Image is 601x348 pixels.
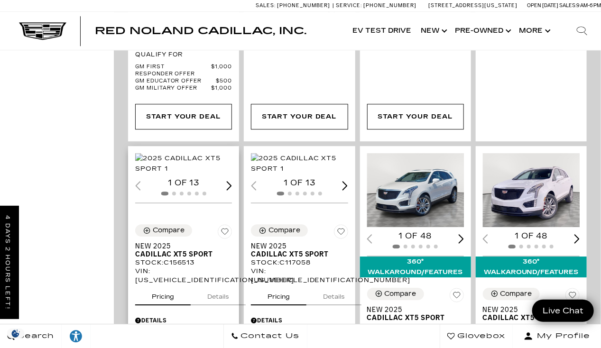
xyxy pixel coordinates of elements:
a: Red Noland Cadillac, Inc. [95,27,306,36]
span: $1,000 [211,64,232,78]
div: Pricing Details - New 2025 Cadillac XT5 Sport [135,316,232,325]
span: Cadillac XT5 Sport [251,250,341,258]
a: Contact Us [223,324,307,348]
a: GM First Responder Offer $1,000 [135,64,232,78]
span: $500 [216,78,232,85]
img: 2025 Cadillac XT5 Sport 1 [483,153,582,227]
button: pricing tab [135,284,191,305]
div: 1 / 2 [251,153,350,174]
div: Next slide [574,234,580,243]
button: Compare Vehicle [367,288,424,300]
div: Stock : C146975 [367,322,464,330]
section: Click to Open Cookie Consent Modal [5,329,27,339]
span: GM First Responder Offer [135,64,211,78]
div: 360° WalkAround/Features [476,256,587,277]
a: GM Military Offer $1,000 [135,85,232,92]
span: New 2025 [367,306,457,314]
span: Red Noland Cadillac, Inc. [95,26,306,37]
div: Next slide [227,181,232,190]
button: Compare Vehicle [135,224,192,237]
img: 2025 Cadillac XT5 Sport 1 [251,153,350,174]
img: 2025 Cadillac XT5 Sport 1 [367,153,466,227]
img: Cadillac Dark Logo with Cadillac White Text [19,22,66,40]
div: Next slide [342,181,348,190]
div: Compare [268,226,300,235]
span: [PHONE_NUMBER] [363,3,416,9]
div: Pricing Details - New 2025 Cadillac XT5 Sport [251,316,348,325]
a: New 2025Cadillac XT5 Sport [483,306,580,322]
span: My Profile [533,330,590,343]
button: Save Vehicle [450,288,464,306]
div: 1 / 2 [367,153,466,227]
span: New 2025 [135,242,225,250]
div: Search [563,12,601,50]
button: Save Vehicle [218,224,232,242]
a: Live Chat [532,300,594,322]
span: Contact Us [239,330,300,343]
div: Stock : C126572 [483,322,580,330]
div: 1 of 48 [367,231,464,241]
span: GM Military Offer [135,85,211,92]
button: details tab [191,284,246,305]
button: Save Vehicle [334,224,348,242]
a: Pre-Owned [450,12,514,50]
span: Sales: [559,3,576,9]
span: Live Chat [538,305,588,316]
span: Cadillac XT5 Sport [135,250,225,258]
div: Next slide [458,234,464,243]
span: $1,000 [211,85,232,92]
a: New [416,12,450,50]
div: Start Your Deal [378,111,453,122]
button: Compare Vehicle [483,288,540,300]
div: 1 of 13 [135,178,232,188]
div: 1 of 48 [483,231,580,241]
a: New 2025Cadillac XT5 Sport [135,242,232,258]
button: Compare Vehicle [251,224,308,237]
div: 1 / 2 [483,153,582,227]
div: VIN: [US_VEHICLE_IDENTIFICATION_NUMBER] [251,267,348,284]
div: Compare [385,290,416,298]
span: New 2025 [251,242,341,250]
button: Open user profile menu [513,324,601,348]
div: Start Your Deal [367,104,464,129]
img: Opt-Out Icon [5,329,27,339]
span: Cadillac XT5 Sport [483,314,573,322]
a: Sales: [PHONE_NUMBER] [256,3,333,9]
div: Compare [500,290,532,298]
div: VIN: [US_VEHICLE_IDENTIFICATION_NUMBER] [135,267,232,284]
div: Compare [153,226,185,235]
span: GM Educator Offer [135,78,216,85]
button: details tab [306,284,361,305]
button: More [514,12,554,50]
span: 9 AM-6 PM [576,3,601,9]
a: New 2025Cadillac XT5 Sport [367,306,464,322]
div: Stock : C117058 [251,258,348,267]
div: 1 of 13 [251,178,348,188]
span: Sales: [256,3,276,9]
a: EV Test Drive [348,12,416,50]
div: 360° WalkAround/Features [360,256,471,277]
div: Start Your Deal [262,111,337,122]
span: Cadillac XT5 Sport [367,314,457,322]
img: 2025 Cadillac XT5 Sport 1 [135,153,234,174]
a: GM Educator Offer $500 [135,78,232,85]
button: Save Vehicle [565,288,580,306]
span: Service: [336,3,362,9]
div: Explore your accessibility options [62,329,90,343]
span: Search [15,330,54,343]
a: New 2025Cadillac XT5 Sport [251,242,348,258]
span: New 2025 [483,306,573,314]
span: [PHONE_NUMBER] [277,3,330,9]
span: Open [DATE] [527,3,558,9]
div: Stock : C156513 [135,258,232,267]
div: Start Your Deal [146,111,221,122]
div: Start Your Deal [135,104,232,129]
span: Glovebox [455,330,505,343]
div: Start Your Deal [251,104,348,129]
a: [STREET_ADDRESS][US_STATE] [428,3,518,9]
a: Glovebox [440,324,513,348]
a: Explore your accessibility options [62,324,91,348]
a: Service: [PHONE_NUMBER] [333,3,419,9]
button: pricing tab [251,284,306,305]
